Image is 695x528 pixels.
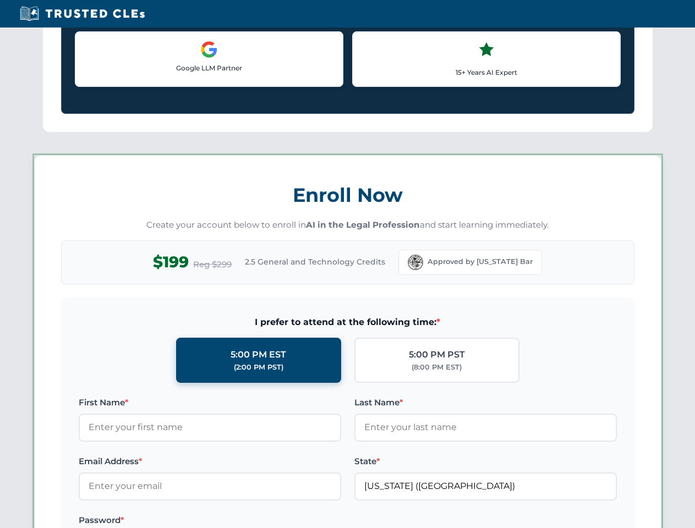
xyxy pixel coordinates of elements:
span: Reg $299 [193,258,232,271]
span: $199 [153,250,189,274]
div: (8:00 PM EST) [412,362,462,373]
input: Enter your first name [79,414,341,441]
p: 15+ Years AI Expert [362,67,611,78]
h3: Enroll Now [61,178,634,212]
div: (2:00 PM PST) [234,362,283,373]
label: Last Name [354,396,617,409]
input: Enter your email [79,472,341,500]
label: First Name [79,396,341,409]
div: 5:00 PM PST [409,348,465,362]
label: Password [79,514,341,527]
span: 2.5 General and Technology Credits [245,256,385,268]
label: Email Address [79,455,341,468]
span: I prefer to attend at the following time: [79,315,617,329]
input: Enter your last name [354,414,617,441]
strong: AI in the Legal Profession [306,219,420,230]
p: Create your account below to enroll in and start learning immediately. [61,219,634,232]
p: Google LLM Partner [84,63,334,73]
div: 5:00 PM EST [231,348,286,362]
img: Google [200,41,218,58]
img: Florida Bar [408,255,423,270]
span: Approved by [US_STATE] Bar [428,256,533,267]
label: State [354,455,617,468]
input: Florida (FL) [354,472,617,500]
img: Trusted CLEs [17,5,148,22]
